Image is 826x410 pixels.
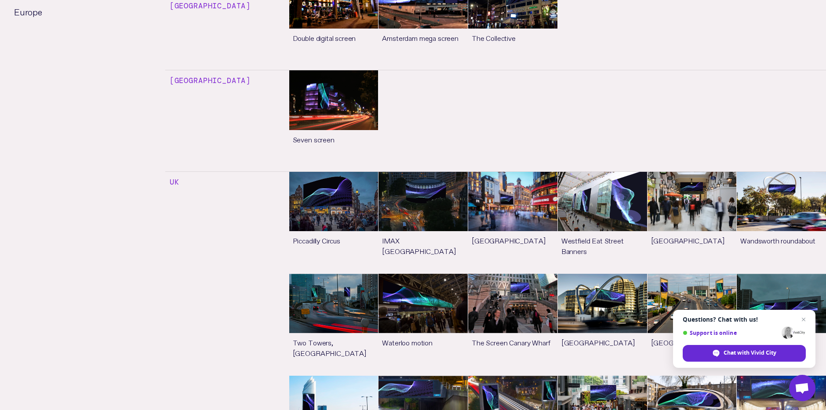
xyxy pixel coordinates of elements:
[798,314,809,325] span: Close chat
[683,316,806,323] span: Questions? Chat with us!
[683,330,779,336] span: Support is online
[165,176,179,188] h4: UK
[789,375,815,401] div: Open chat
[724,349,776,357] span: Chat with Vivid City
[683,345,806,362] div: Chat with Vivid City
[165,75,251,87] h4: [GEOGRAPHIC_DATA]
